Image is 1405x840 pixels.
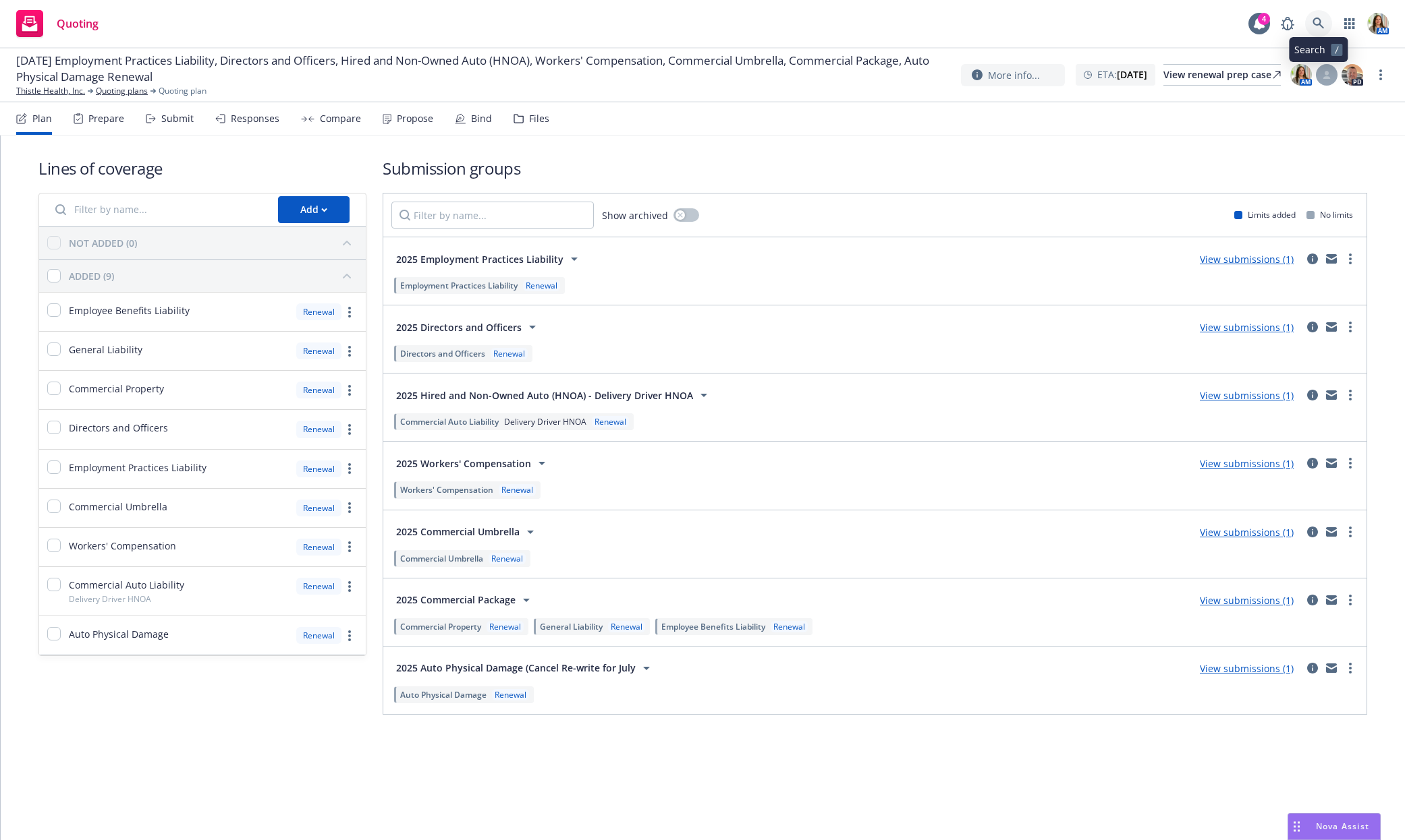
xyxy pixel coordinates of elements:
[400,689,487,700] span: Auto Physical Damage
[32,113,52,124] div: Plan
[296,342,341,359] div: Renewal
[400,280,518,291] span: Employment Practices Liability
[1305,10,1332,37] a: Search
[661,621,765,632] span: Employee Benefits Liability
[396,456,531,471] span: 2025 Workers' Compensation
[1304,592,1321,608] a: circleInformation
[391,587,539,613] button: 2025 Commercial Package
[391,655,659,682] button: 2025 Auto Physical Damage (Cancel Re-write for July
[396,593,516,607] span: 2025 Commercial Package
[396,252,563,266] span: 2025 Employment Practices Liability
[296,303,341,320] div: Renewal
[341,343,358,359] a: more
[278,196,350,223] button: Add
[300,197,327,222] div: Add
[1234,209,1296,220] div: Limits added
[341,460,358,477] a: more
[341,421,358,438] a: more
[69,236,137,250] div: NOT ADDED (0)
[341,500,358,516] a: more
[1163,64,1281,86] a: View renewal prep case
[69,342,142,357] span: General Liability
[69,539,176,553] span: Workers' Compensation
[1258,13,1270,25] div: 4
[988,68,1040,82] span: More info...
[1323,592,1340,608] a: mail
[69,303,190,318] span: Employee Benefits Liability
[69,500,167,514] span: Commercial Umbrella
[1200,253,1294,266] a: View submissions (1)
[391,450,555,477] button: 2025 Workers' Compensation
[504,416,586,427] span: Delivery Driver HNOA
[11,5,104,42] a: Quoting
[296,460,341,477] div: Renewal
[159,85,206,97] span: Quoting plan
[1323,455,1340,471] a: mail
[391,202,594,229] input: Filter by name...
[1304,387,1321,403] a: circleInformation
[1288,814,1305,839] div: Drag to move
[961,64,1065,86] button: More info...
[608,621,645,632] div: Renewal
[296,627,341,644] div: Renewal
[341,382,358,398] a: more
[491,348,528,359] div: Renewal
[16,85,85,97] a: Thistle Health, Inc.
[69,578,184,592] span: Commercial Auto Liability
[69,593,151,605] span: Delivery Driver HNOA
[1200,526,1294,539] a: View submissions (1)
[341,628,358,644] a: more
[397,113,433,124] div: Propose
[88,113,124,124] div: Prepare
[396,388,693,402] span: 2025 Hired and Non-Owned Auto (HNOA) - Delivery Driver HNOA
[1117,68,1147,81] strong: [DATE]
[1336,10,1363,37] a: Switch app
[57,18,99,29] span: Quoting
[1323,251,1340,267] a: mail
[341,578,358,595] a: more
[391,245,587,272] button: 2025 Employment Practices Liability
[400,416,499,427] span: Commercial Auto Liability
[391,382,717,409] button: 2025 Hired and Non-Owned Auto (HNOA) - Delivery Driver HNOA
[16,53,950,85] span: [DATE] Employment Practices Liability, Directors and Officers, Hired and Non-Owned Auto (HNOA), W...
[69,421,168,435] span: Directors and Officers
[400,348,485,359] span: Directors and Officers
[1304,455,1321,471] a: circleInformation
[296,578,341,595] div: Renewal
[69,460,206,475] span: Employment Practices Liability
[69,382,164,396] span: Commercial Property
[296,500,341,516] div: Renewal
[1306,209,1353,220] div: No limits
[1200,594,1294,607] a: View submissions (1)
[400,553,483,564] span: Commercial Umbrella
[1342,524,1358,540] a: more
[161,113,194,124] div: Submit
[341,304,358,320] a: more
[1342,592,1358,608] a: more
[296,539,341,556] div: Renewal
[1342,660,1358,676] a: more
[1373,67,1389,83] a: more
[296,382,341,398] div: Renewal
[523,280,560,291] div: Renewal
[1097,67,1147,82] span: ETA :
[592,416,629,427] div: Renewal
[489,553,526,564] div: Renewal
[1323,524,1340,540] a: mail
[1342,319,1358,335] a: more
[391,518,543,545] button: 2025 Commercial Umbrella
[1304,660,1321,676] a: circleInformation
[492,689,529,700] div: Renewal
[1274,10,1301,37] a: Report a Bug
[1200,321,1294,334] a: View submissions (1)
[1342,387,1358,403] a: more
[771,621,808,632] div: Renewal
[1342,455,1358,471] a: more
[1342,64,1363,86] img: photo
[47,196,270,223] input: Filter by name...
[1304,251,1321,267] a: circleInformation
[1323,319,1340,335] a: mail
[529,113,549,124] div: Files
[1323,387,1340,403] a: mail
[1200,389,1294,402] a: View submissions (1)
